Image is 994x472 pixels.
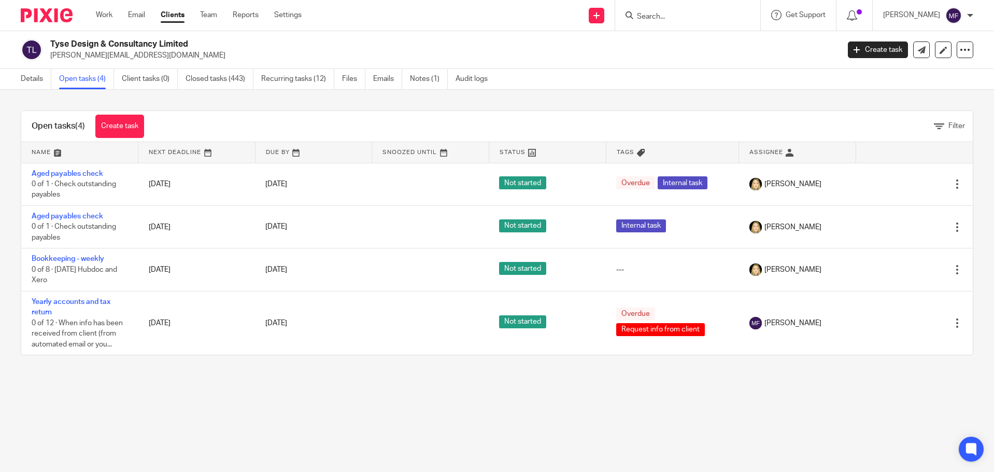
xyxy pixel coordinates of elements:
a: Notes (1) [410,69,448,89]
a: Bookkeeping - weekly [32,255,104,262]
span: [PERSON_NAME] [764,179,821,189]
img: svg%3E [945,7,962,24]
a: Client tasks (0) [122,69,178,89]
a: Team [200,10,217,20]
a: Closed tasks (443) [186,69,253,89]
img: Phoebe%20Black.png [749,178,762,190]
a: Clients [161,10,184,20]
span: Snoozed Until [382,149,437,155]
div: --- [616,265,729,275]
span: Filter [948,122,965,130]
a: Recurring tasks (12) [261,69,334,89]
a: Yearly accounts and tax return [32,298,110,316]
a: Emails [373,69,402,89]
span: 0 of 8 · [DATE] Hubdoc and Xero [32,266,117,284]
img: Pixie [21,8,73,22]
a: Work [96,10,112,20]
span: [PERSON_NAME] [764,318,821,328]
span: 0 of 1 · Check outstanding payables [32,181,116,199]
span: Internal task [658,176,707,189]
span: Get Support [786,11,826,19]
span: [DATE] [265,181,287,188]
td: [DATE] [138,291,255,355]
a: Settings [274,10,302,20]
img: Phoebe%20Black.png [749,221,762,233]
span: 0 of 12 · When info has been received from client (from automated email or you... [32,320,123,348]
a: Details [21,69,51,89]
p: [PERSON_NAME][EMAIL_ADDRESS][DOMAIN_NAME] [50,50,832,61]
a: Audit logs [456,69,495,89]
a: Open tasks (4) [59,69,114,89]
h1: Open tasks [32,121,85,132]
span: Overdue [616,308,655,321]
img: svg%3E [21,39,42,61]
span: Not started [499,315,546,328]
span: Internal task [616,219,666,232]
span: Request info from client [616,323,705,336]
span: (4) [75,122,85,130]
a: Files [342,69,365,89]
a: Create task [95,115,144,138]
span: Not started [499,219,546,232]
a: Create task [848,41,908,58]
h2: Tyse Design & Consultancy Limited [50,39,676,50]
img: Phoebe%20Black.png [749,263,762,276]
td: [DATE] [138,163,255,205]
span: [DATE] [265,266,287,273]
a: Aged payables check [32,170,103,177]
span: Not started [499,262,546,275]
span: [DATE] [265,224,287,231]
span: [PERSON_NAME] [764,265,821,275]
a: Reports [233,10,259,20]
span: Status [500,149,526,155]
td: [DATE] [138,248,255,291]
td: [DATE] [138,205,255,248]
span: 0 of 1 · Check outstanding payables [32,224,116,242]
span: Tags [617,149,634,155]
a: Aged payables check [32,213,103,220]
a: Email [128,10,145,20]
span: [PERSON_NAME] [764,222,821,232]
span: Overdue [616,176,655,189]
input: Search [636,12,729,22]
img: svg%3E [749,317,762,329]
p: [PERSON_NAME] [883,10,940,20]
span: [DATE] [265,320,287,327]
span: Not started [499,176,546,189]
